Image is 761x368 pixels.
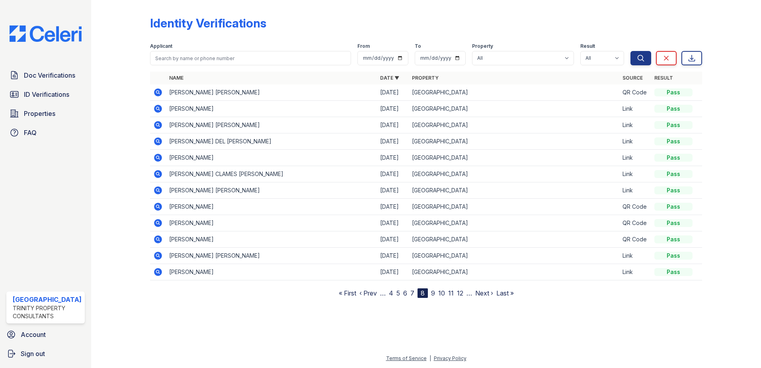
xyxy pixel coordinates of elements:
a: Last » [496,289,514,297]
td: [PERSON_NAME] [PERSON_NAME] [166,248,377,264]
span: FAQ [24,128,37,137]
td: QR Code [619,231,651,248]
a: 4 [389,289,393,297]
a: Sign out [3,346,88,362]
span: Account [21,330,46,339]
a: Name [169,75,183,81]
td: [DATE] [377,84,409,101]
td: QR Code [619,215,651,231]
td: [GEOGRAPHIC_DATA] [409,84,620,101]
td: [PERSON_NAME] [166,215,377,231]
a: 6 [403,289,407,297]
div: Pass [654,219,693,227]
td: [PERSON_NAME] DEL [PERSON_NAME] [166,133,377,150]
a: 5 [396,289,400,297]
td: Link [619,248,651,264]
div: Pass [654,235,693,243]
div: Pass [654,252,693,260]
div: Pass [654,88,693,96]
td: [PERSON_NAME] [PERSON_NAME] [166,117,377,133]
a: 10 [438,289,445,297]
div: Pass [654,186,693,194]
a: 11 [448,289,454,297]
td: Link [619,166,651,182]
a: Terms of Service [386,355,427,361]
label: Applicant [150,43,172,49]
td: [DATE] [377,248,409,264]
a: 12 [457,289,463,297]
div: [GEOGRAPHIC_DATA] [13,295,82,304]
a: FAQ [6,125,85,141]
td: [DATE] [377,117,409,133]
a: Properties [6,106,85,121]
td: [GEOGRAPHIC_DATA] [409,117,620,133]
td: [DATE] [377,182,409,199]
td: [PERSON_NAME] [166,231,377,248]
td: Link [619,101,651,117]
span: Sign out [21,349,45,358]
td: [GEOGRAPHIC_DATA] [409,215,620,231]
span: … [380,288,386,298]
td: [DATE] [377,199,409,215]
span: ID Verifications [24,90,69,99]
div: Pass [654,154,693,162]
td: [PERSON_NAME] CLAMES [PERSON_NAME] [166,166,377,182]
a: Date ▼ [380,75,399,81]
a: Property [412,75,439,81]
a: ID Verifications [6,86,85,102]
td: [GEOGRAPHIC_DATA] [409,133,620,150]
td: Link [619,182,651,199]
a: Account [3,327,88,343]
td: QR Code [619,199,651,215]
a: Doc Verifications [6,67,85,83]
td: QR Code [619,84,651,101]
span: Doc Verifications [24,70,75,80]
div: 8 [418,288,428,298]
a: Next › [475,289,493,297]
div: | [429,355,431,361]
td: [DATE] [377,150,409,166]
div: Identity Verifications [150,16,266,30]
label: To [415,43,421,49]
label: Property [472,43,493,49]
td: [GEOGRAPHIC_DATA] [409,199,620,215]
td: [DATE] [377,231,409,248]
span: … [466,288,472,298]
a: « First [339,289,356,297]
td: [PERSON_NAME] [166,150,377,166]
td: Link [619,264,651,280]
a: Source [622,75,643,81]
td: [DATE] [377,264,409,280]
td: [GEOGRAPHIC_DATA] [409,182,620,199]
td: [GEOGRAPHIC_DATA] [409,231,620,248]
span: Properties [24,109,55,118]
div: Pass [654,203,693,211]
td: Link [619,150,651,166]
td: [DATE] [377,166,409,182]
td: [PERSON_NAME] [166,264,377,280]
td: [DATE] [377,133,409,150]
div: Pass [654,268,693,276]
a: 7 [410,289,414,297]
input: Search by name or phone number [150,51,351,65]
a: Result [654,75,673,81]
td: [PERSON_NAME] [166,101,377,117]
td: Link [619,133,651,150]
div: Pass [654,137,693,145]
div: Pass [654,170,693,178]
div: Pass [654,105,693,113]
label: Result [580,43,595,49]
label: From [357,43,370,49]
td: [GEOGRAPHIC_DATA] [409,248,620,264]
td: [DATE] [377,215,409,231]
a: ‹ Prev [359,289,377,297]
td: [DATE] [377,101,409,117]
div: Pass [654,121,693,129]
td: [PERSON_NAME] [166,199,377,215]
a: 9 [431,289,435,297]
td: [GEOGRAPHIC_DATA] [409,150,620,166]
td: [GEOGRAPHIC_DATA] [409,101,620,117]
div: Trinity Property Consultants [13,304,82,320]
td: [GEOGRAPHIC_DATA] [409,166,620,182]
